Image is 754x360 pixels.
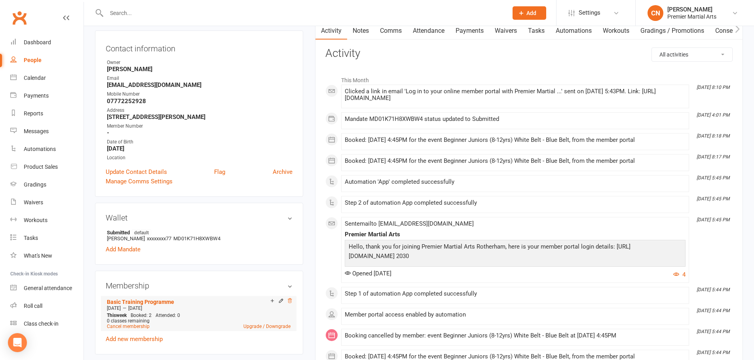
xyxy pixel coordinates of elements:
h3: Wallet [106,213,292,222]
i: [DATE] 8:18 PM [697,133,729,139]
a: General attendance kiosk mode [10,279,84,297]
a: Automations [10,140,84,158]
strong: [DATE] [107,145,292,152]
div: Clicked a link in email 'Log in to your online member portal with Premier Martial ...' sent on [D... [345,88,686,102]
div: Waivers [24,199,43,205]
strong: [PERSON_NAME] [107,66,292,73]
span: Booked: 2 [131,313,152,318]
div: General attendance [24,285,72,291]
span: [DATE] [107,305,121,311]
i: [DATE] 5:44 PM [697,308,729,313]
h3: Contact information [106,41,292,53]
div: Premier Martial Arts [345,231,686,238]
a: Comms [374,22,407,40]
p: Hello, thank you for joining Premier Martial Arts Rotherham, here is your member portal login det... [347,242,684,263]
i: [DATE] 5:45 PM [697,175,729,181]
div: Booked: [DATE] 4:45PM for the event Beginner Juniors (8-12yrs) White Belt - Blue Belt, from the m... [345,353,686,360]
a: People [10,51,84,69]
div: CN [648,5,663,21]
a: Cancel membership [107,324,150,329]
div: Owner [107,59,292,66]
a: Tasks [522,22,550,40]
a: Messages [10,123,84,140]
div: Calendar [24,75,46,81]
a: Workouts [10,211,84,229]
span: Settings [579,4,600,22]
a: Basic Training Programme [107,299,174,305]
button: Add [513,6,546,20]
div: Mandate MD01K71H8XWBW4 status updated to Submitted [345,116,686,123]
strong: Submitted [107,229,289,236]
div: Roll call [24,303,42,309]
div: [PERSON_NAME] [667,6,716,13]
a: Class kiosk mode [10,315,84,333]
i: [DATE] 8:17 PM [697,154,729,160]
div: — [105,305,292,311]
li: This Month [325,72,733,85]
span: [DATE] [128,305,142,311]
a: Workouts [597,22,635,40]
div: Tasks [24,235,38,241]
div: Booking cancelled by member: event Beginner Juniors (8-12yrs) White Belt - Blue Belt at [DATE] 4:... [345,332,686,339]
span: MD01K71H8XWBW4 [173,236,220,241]
div: Automations [24,146,56,152]
a: Manage Comms Settings [106,177,173,186]
a: Archive [273,167,292,177]
li: [PERSON_NAME] [106,228,292,243]
a: Add new membership [106,335,163,343]
div: Messages [24,128,49,134]
div: week [105,313,129,318]
a: Upgrade / Downgrade [243,324,291,329]
a: Attendance [407,22,450,40]
div: Open Intercom Messenger [8,333,27,352]
a: Tasks [10,229,84,247]
i: [DATE] 5:45 PM [697,196,729,202]
strong: [EMAIL_ADDRESS][DOMAIN_NAME] [107,81,292,89]
i: [DATE] 5:44 PM [697,350,729,355]
div: Step 1 of automation App completed successfully [345,290,686,297]
h3: Activity [325,47,733,60]
a: Consent [710,22,744,40]
a: Flag [214,167,225,177]
div: Premier Martial Arts [667,13,716,20]
span: 0 classes remaining [107,318,150,324]
div: Booked: [DATE] 4:45PM for the event Beginner Juniors (8-12yrs) White Belt - Blue Belt, from the m... [345,137,686,143]
span: Opened [DATE] [345,270,391,277]
span: xxxxxxxx77 [147,236,171,241]
a: Update Contact Details [106,167,167,177]
a: Payments [10,87,84,105]
div: Member Number [107,123,292,130]
div: Address [107,107,292,114]
span: Attended: 0 [156,313,180,318]
strong: 07772252928 [107,98,292,105]
div: Product Sales [24,164,58,170]
a: Product Sales [10,158,84,176]
a: Roll call [10,297,84,315]
span: This [107,313,116,318]
a: Gradings / Promotions [635,22,710,40]
a: Gradings [10,176,84,194]
div: Step 2 of automation App completed successfully [345,200,686,206]
i: [DATE] 5:45 PM [697,217,729,222]
div: Automation 'App' completed successfully [345,179,686,185]
span: Add [526,10,536,16]
div: Booked: [DATE] 4:45PM for the event Beginner Juniors (8-12yrs) White Belt - Blue Belt, from the m... [345,158,686,164]
a: Clubworx [9,8,29,28]
strong: [STREET_ADDRESS][PERSON_NAME] [107,113,292,121]
div: Mobile Number [107,90,292,98]
div: Workouts [24,217,47,223]
h3: Membership [106,281,292,290]
input: Search... [104,8,502,19]
span: default [132,229,151,236]
span: Sent email to [EMAIL_ADDRESS][DOMAIN_NAME] [345,220,474,227]
i: [DATE] 8:10 PM [697,85,729,90]
div: Payments [24,92,49,99]
div: Date of Birth [107,138,292,146]
a: Waivers [10,194,84,211]
button: 4 [673,270,686,279]
a: Automations [550,22,597,40]
i: [DATE] 5:44 PM [697,329,729,334]
a: Waivers [489,22,522,40]
a: Notes [347,22,374,40]
div: Email [107,75,292,82]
